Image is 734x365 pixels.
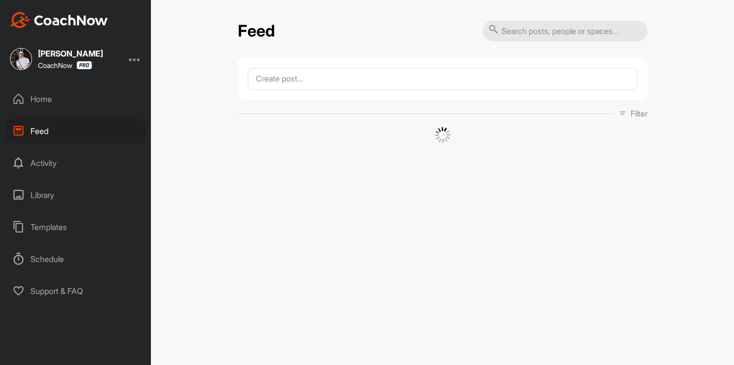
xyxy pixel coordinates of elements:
[5,118,146,143] div: Feed
[5,182,146,207] div: Library
[5,150,146,175] div: Activity
[5,86,146,111] div: Home
[76,61,92,69] img: CoachNow Pro
[631,107,648,119] p: Filter
[5,278,146,303] div: Support & FAQ
[5,214,146,239] div: Templates
[238,21,275,41] h2: Feed
[10,12,108,28] img: CoachNow
[483,20,648,41] input: Search posts, people or spaces...
[5,246,146,271] div: Schedule
[10,48,32,70] img: square_69e7ce49b8ac85affed7bcbb6ba4170a.jpg
[38,49,103,57] div: [PERSON_NAME]
[435,127,451,143] img: G6gVgL6ErOh57ABN0eRmCEwV0I4iEi4d8EwaPGI0tHgoAbU4EAHFLEQAh+QQFCgALACwIAA4AGAASAAAEbHDJSesaOCdk+8xg...
[38,61,92,69] div: CoachNow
